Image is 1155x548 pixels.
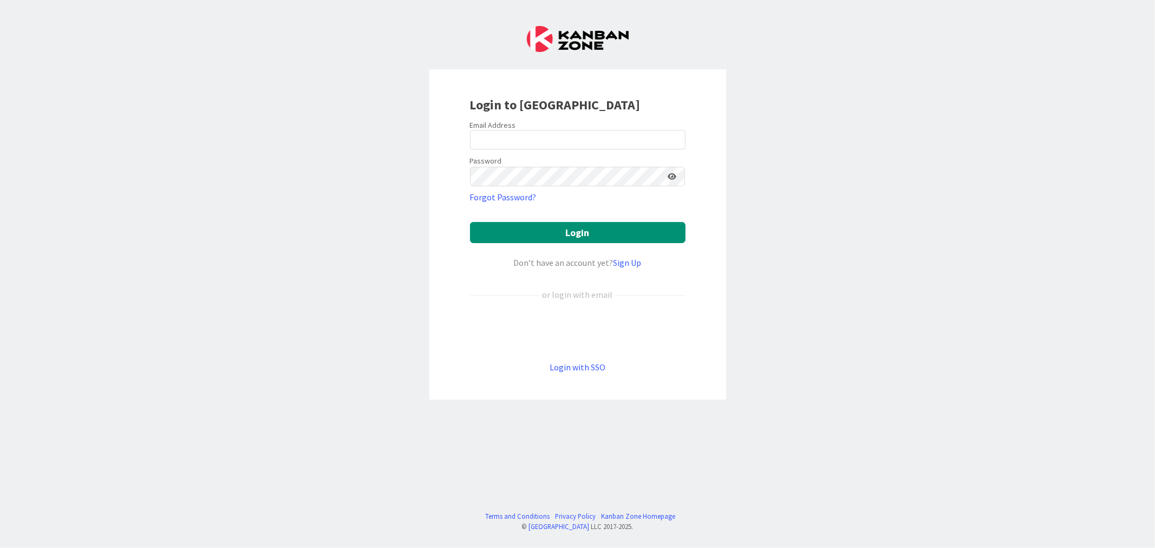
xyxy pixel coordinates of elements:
b: Login to [GEOGRAPHIC_DATA] [470,96,641,113]
iframe: Sign in with Google Button [465,319,691,343]
a: Login with SSO [550,362,605,373]
img: Kanban Zone [527,26,629,52]
div: © LLC 2017- 2025 . [480,521,675,532]
button: Login [470,222,686,243]
label: Email Address [470,120,516,130]
a: Forgot Password? [470,191,537,204]
a: Privacy Policy [555,511,596,521]
a: Kanban Zone Homepage [601,511,675,521]
a: Sign Up [614,257,642,268]
a: Terms and Conditions [485,511,550,521]
div: or login with email [540,288,616,301]
div: Don’t have an account yet? [470,256,686,269]
label: Password [470,155,502,167]
a: [GEOGRAPHIC_DATA] [529,522,590,531]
